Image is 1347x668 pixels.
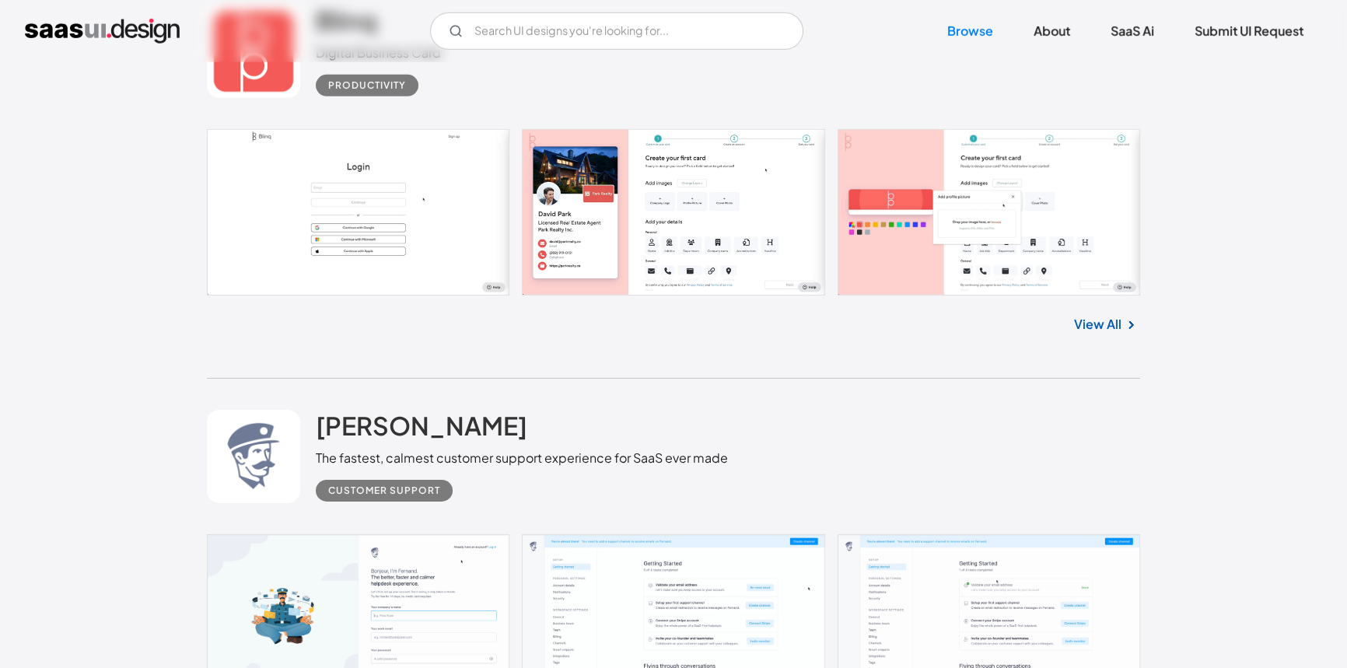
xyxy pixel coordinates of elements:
[1176,14,1322,48] a: Submit UI Request
[328,76,406,95] div: Productivity
[1092,14,1173,48] a: SaaS Ai
[25,19,180,44] a: home
[316,410,527,441] h2: [PERSON_NAME]
[929,14,1012,48] a: Browse
[430,12,803,50] input: Search UI designs you're looking for...
[430,12,803,50] form: Email Form
[316,449,728,467] div: The fastest, calmest customer support experience for SaaS ever made
[328,481,440,500] div: Customer Support
[316,410,527,449] a: [PERSON_NAME]
[1015,14,1089,48] a: About
[1074,315,1121,334] a: View All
